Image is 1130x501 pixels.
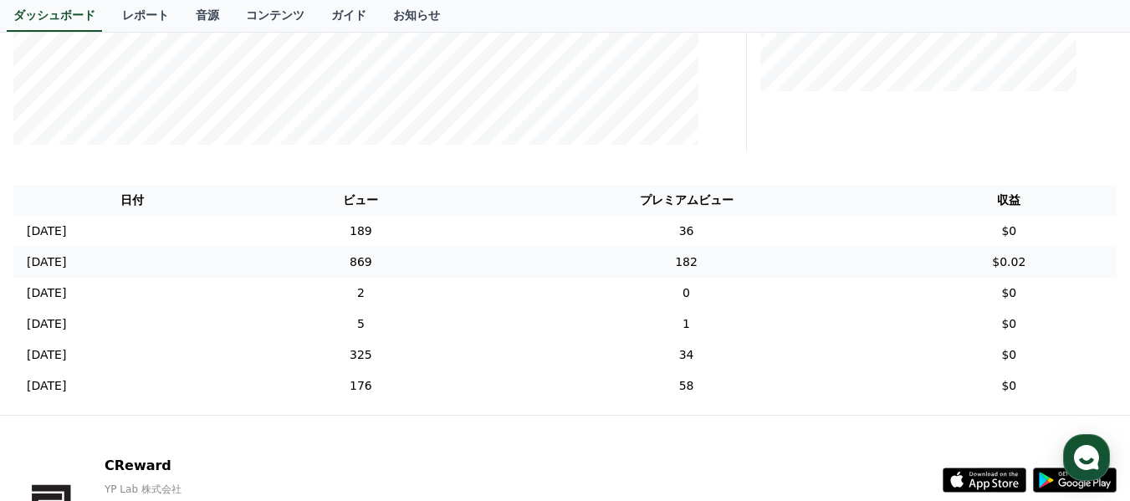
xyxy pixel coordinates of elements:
p: [DATE] [27,377,66,395]
td: 0 [472,278,902,309]
a: Settings [216,362,321,404]
p: YP Lab 株式会社 [105,483,346,496]
a: Messages [110,362,216,404]
td: 5 [250,309,471,340]
a: Home [5,362,110,404]
td: 182 [472,247,902,278]
td: 1 [472,309,902,340]
td: 869 [250,247,471,278]
p: [DATE] [27,253,66,271]
td: 189 [250,216,471,247]
td: $0 [902,309,1117,340]
th: プレミアムビュー [472,185,902,216]
p: [DATE] [27,346,66,364]
td: $0 [902,340,1117,371]
th: 収益 [902,185,1117,216]
td: 325 [250,340,471,371]
td: 2 [250,278,471,309]
td: 36 [472,216,902,247]
span: Messages [139,388,188,401]
p: [DATE] [27,222,66,240]
th: ビュー [250,185,471,216]
td: $0 [902,216,1117,247]
td: 176 [250,371,471,401]
td: $0 [902,278,1117,309]
th: 日付 [13,185,250,216]
p: [DATE] [27,315,66,333]
td: 58 [472,371,902,401]
p: [DATE] [27,284,66,302]
td: $0.02 [902,247,1117,278]
td: 34 [472,340,902,371]
span: Home [43,387,72,401]
td: $0 [902,371,1117,401]
p: CReward [105,456,346,476]
span: Settings [248,387,289,401]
